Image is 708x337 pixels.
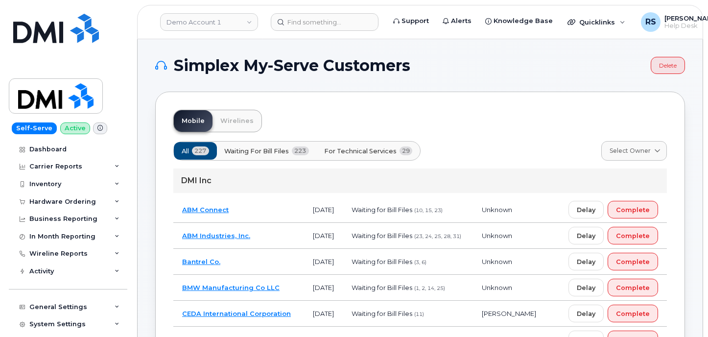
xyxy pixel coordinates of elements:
button: Delay [568,305,604,322]
span: (10, 15, 23) [414,207,443,214]
td: [DATE] [304,249,343,275]
div: DMI Inc [173,168,667,193]
span: 29 [400,146,413,155]
a: Delete [651,57,685,74]
td: [DATE] [304,275,343,301]
button: Complete [608,227,658,244]
a: Select Owner [601,141,667,161]
button: Delay [568,279,604,296]
button: Delay [568,253,604,270]
span: Delay [577,205,595,215]
span: Waiting for Bill Files [352,206,412,214]
span: (3, 6) [414,259,426,265]
span: For Technical Services [324,146,397,156]
button: Delay [568,227,604,244]
span: Waiting for Bill Files [224,146,289,156]
span: Complete [616,257,650,266]
span: Unknown [482,258,512,265]
span: (11) [414,311,424,317]
span: Delay [577,257,595,266]
span: (1, 2, 14, 25) [414,285,445,291]
td: [DATE] [304,301,343,327]
a: Bantrel Co. [182,258,220,265]
button: Complete [608,279,658,296]
a: CEDA International Corporation [182,310,291,317]
span: Complete [616,309,650,318]
span: Simplex My-Serve Customers [174,58,410,73]
span: 223 [292,146,309,155]
span: Unknown [482,206,512,214]
span: Unknown [482,232,512,240]
button: Complete [608,305,658,322]
span: Delay [577,231,595,241]
a: ABM Connect [182,206,229,214]
span: Delay [577,283,595,292]
span: Waiting for Bill Files [352,258,412,265]
span: Delay [577,309,595,318]
span: (23, 24, 25, 28, 31) [414,233,461,240]
a: ABM Industries, Inc. [182,232,250,240]
span: Complete [616,283,650,292]
span: Waiting for Bill Files [352,310,412,317]
a: Mobile [174,110,212,132]
td: [DATE] [304,223,343,249]
button: Delay [568,201,604,218]
span: Waiting for Bill Files [352,284,412,291]
button: Complete [608,253,658,270]
button: Complete [608,201,658,218]
span: Unknown [482,284,512,291]
td: [DATE] [304,197,343,223]
a: BMW Manufacturing Co LLC [182,284,280,291]
span: [PERSON_NAME] [482,310,536,317]
a: Wirelines [212,110,261,132]
span: Waiting for Bill Files [352,232,412,240]
span: Complete [616,231,650,241]
span: Complete [616,205,650,215]
span: Select Owner [610,146,651,155]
